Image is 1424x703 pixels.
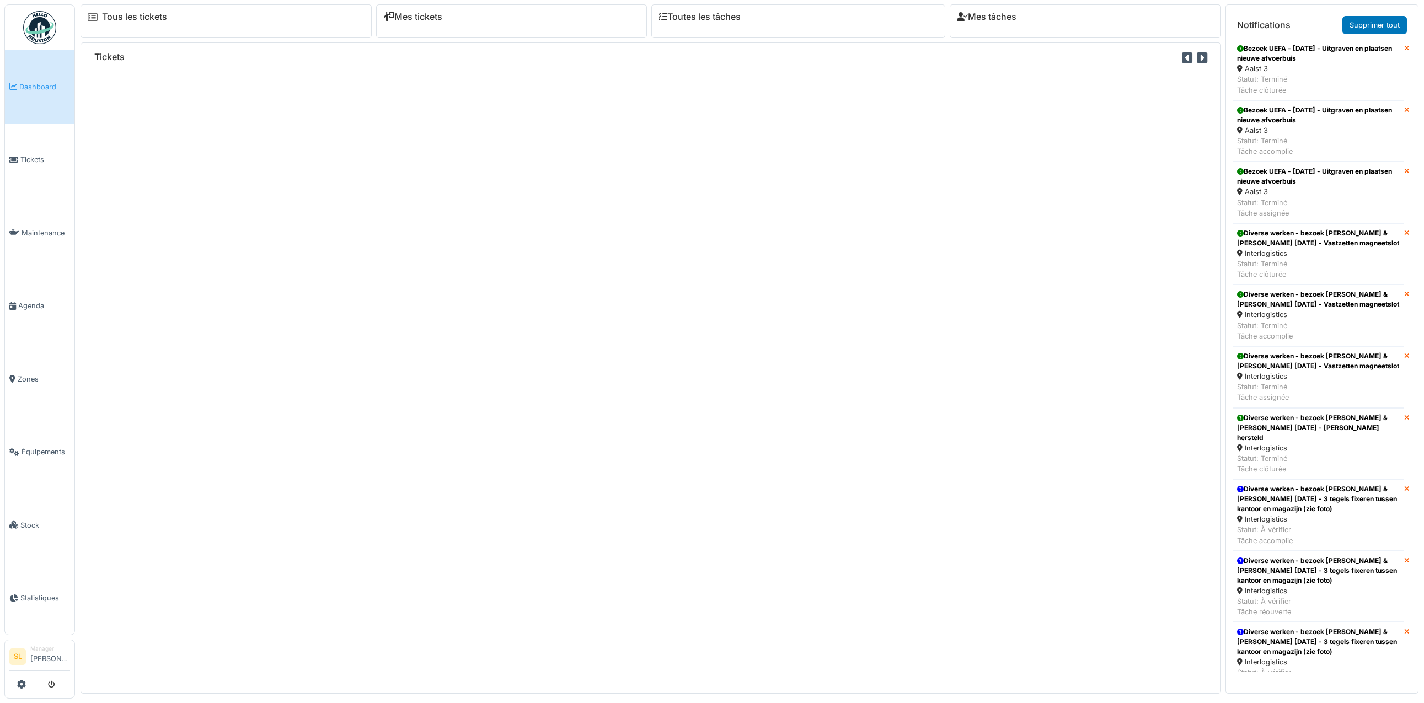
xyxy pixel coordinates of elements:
[5,196,74,270] a: Maintenance
[1237,309,1400,320] div: Interlogistics
[1237,484,1400,514] div: Diverse werken - bezoek [PERSON_NAME] & [PERSON_NAME] [DATE] - 3 tegels fixeren tussen kantoor en...
[1233,479,1404,551] a: Diverse werken - bezoek [PERSON_NAME] & [PERSON_NAME] [DATE] - 3 tegels fixeren tussen kantoor en...
[5,124,74,197] a: Tickets
[1237,167,1400,186] div: Bezoek UEFA - [DATE] - Uitgraven en plaatsen nieuwe afvoerbuis
[30,645,70,668] li: [PERSON_NAME]
[1237,197,1400,218] div: Statut: Terminé Tâche assignée
[1233,39,1404,100] a: Bezoek UEFA - [DATE] - Uitgraven en plaatsen nieuwe afvoerbuis Aalst 3 Statut: TerminéTâche clôturée
[1233,408,1404,480] a: Diverse werken - bezoek [PERSON_NAME] & [PERSON_NAME] [DATE] - [PERSON_NAME] hersteld Interlogist...
[102,12,167,22] a: Tous les tickets
[1237,453,1400,474] div: Statut: Terminé Tâche clôturée
[1237,228,1400,248] div: Diverse werken - bezoek [PERSON_NAME] & [PERSON_NAME] [DATE] - Vastzetten magneetslot
[18,374,70,384] span: Zones
[5,270,74,343] a: Agenda
[1233,346,1404,408] a: Diverse werken - bezoek [PERSON_NAME] & [PERSON_NAME] [DATE] - Vastzetten magneetslot Interlogist...
[1237,125,1400,136] div: Aalst 3
[1237,596,1400,617] div: Statut: À vérifier Tâche réouverte
[1237,105,1400,125] div: Bezoek UEFA - [DATE] - Uitgraven en plaatsen nieuwe afvoerbuis
[18,300,70,311] span: Agenda
[383,12,442,22] a: Mes tickets
[5,342,74,416] a: Zones
[19,82,70,92] span: Dashboard
[5,562,74,635] a: Statistiques
[1237,289,1400,309] div: Diverse werken - bezoek [PERSON_NAME] & [PERSON_NAME] [DATE] - Vastzetten magneetslot
[30,645,70,653] div: Manager
[1233,622,1404,694] a: Diverse werken - bezoek [PERSON_NAME] & [PERSON_NAME] [DATE] - 3 tegels fixeren tussen kantoor en...
[1342,16,1407,34] a: Supprimer tout
[1237,382,1400,403] div: Statut: Terminé Tâche assignée
[1237,259,1400,280] div: Statut: Terminé Tâche clôturée
[1233,551,1404,622] a: Diverse werken - bezoek [PERSON_NAME] & [PERSON_NAME] [DATE] - 3 tegels fixeren tussen kantoor en...
[1237,186,1400,197] div: Aalst 3
[1237,524,1400,545] div: Statut: À vérifier Tâche accomplie
[5,50,74,124] a: Dashboard
[1237,320,1400,341] div: Statut: Terminé Tâche accomplie
[22,228,70,238] span: Maintenance
[957,12,1016,22] a: Mes tâches
[1237,586,1400,596] div: Interlogistics
[1237,413,1400,443] div: Diverse werken - bezoek [PERSON_NAME] & [PERSON_NAME] [DATE] - [PERSON_NAME] hersteld
[1237,657,1400,667] div: Interlogistics
[1233,285,1404,346] a: Diverse werken - bezoek [PERSON_NAME] & [PERSON_NAME] [DATE] - Vastzetten magneetslot Interlogist...
[1237,20,1291,30] h6: Notifications
[20,154,70,165] span: Tickets
[1237,248,1400,259] div: Interlogistics
[1237,63,1400,74] div: Aalst 3
[1237,371,1400,382] div: Interlogistics
[23,11,56,44] img: Badge_color-CXgf-gQk.svg
[5,489,74,562] a: Stock
[1237,351,1400,371] div: Diverse werken - bezoek [PERSON_NAME] & [PERSON_NAME] [DATE] - Vastzetten magneetslot
[22,447,70,457] span: Équipements
[1237,74,1400,95] div: Statut: Terminé Tâche clôturée
[9,648,26,665] li: SL
[1237,136,1400,157] div: Statut: Terminé Tâche accomplie
[94,52,125,62] h6: Tickets
[659,12,741,22] a: Toutes les tâches
[20,520,70,530] span: Stock
[1237,44,1400,63] div: Bezoek UEFA - [DATE] - Uitgraven en plaatsen nieuwe afvoerbuis
[1237,443,1400,453] div: Interlogistics
[1237,514,1400,524] div: Interlogistics
[1237,556,1400,586] div: Diverse werken - bezoek [PERSON_NAME] & [PERSON_NAME] [DATE] - 3 tegels fixeren tussen kantoor en...
[1233,100,1404,162] a: Bezoek UEFA - [DATE] - Uitgraven en plaatsen nieuwe afvoerbuis Aalst 3 Statut: TerminéTâche accom...
[1237,667,1400,688] div: Statut: À vérifier Tâche clôturée
[1233,223,1404,285] a: Diverse werken - bezoek [PERSON_NAME] & [PERSON_NAME] [DATE] - Vastzetten magneetslot Interlogist...
[9,645,70,671] a: SL Manager[PERSON_NAME]
[1233,162,1404,223] a: Bezoek UEFA - [DATE] - Uitgraven en plaatsen nieuwe afvoerbuis Aalst 3 Statut: TerminéTâche assignée
[1237,627,1400,657] div: Diverse werken - bezoek [PERSON_NAME] & [PERSON_NAME] [DATE] - 3 tegels fixeren tussen kantoor en...
[5,416,74,489] a: Équipements
[20,593,70,603] span: Statistiques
